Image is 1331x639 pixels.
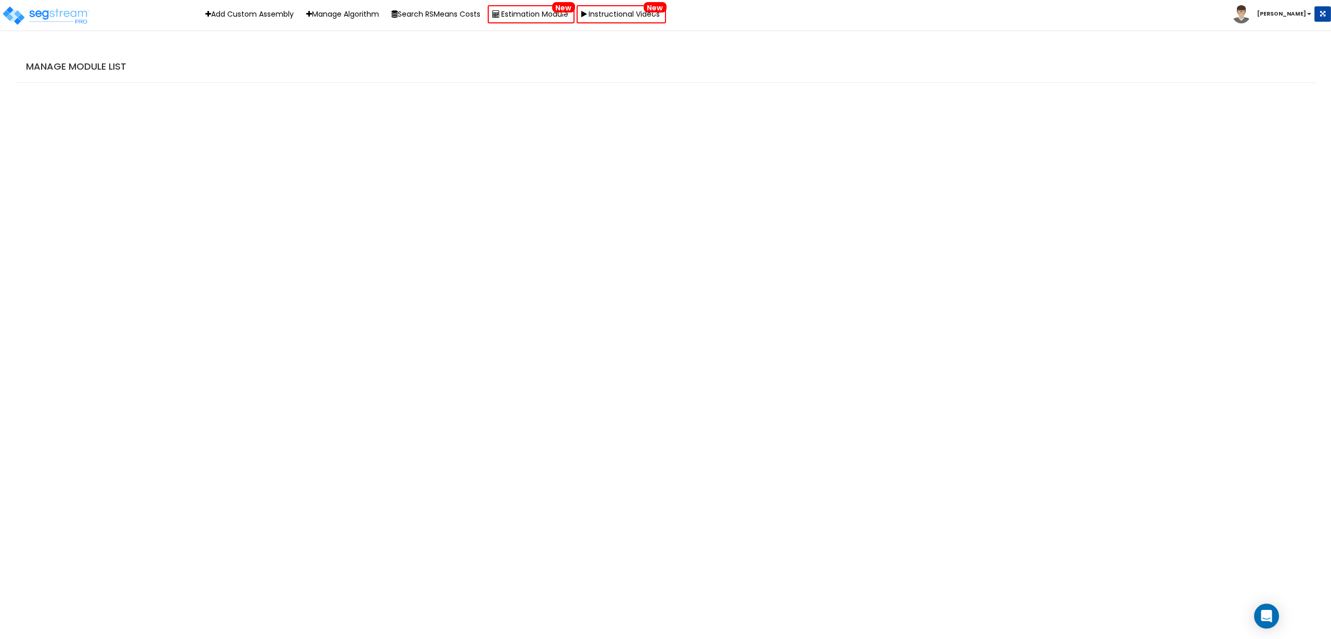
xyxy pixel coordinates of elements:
h4: Manage Module List [26,61,1310,72]
a: Add Custom Assembly [200,6,299,22]
img: logo_pro_r.png [2,5,90,26]
div: Open Intercom Messenger [1254,604,1279,629]
b: [PERSON_NAME] [1257,10,1306,18]
button: Search RSMeans Costs [386,6,486,22]
span: New [552,2,575,12]
span: New [644,2,667,12]
a: Instructional VideosNew [577,5,666,23]
img: avatar.png [1232,5,1250,23]
a: Estimation ModuleNew [488,5,575,23]
a: Manage Algorithm [301,6,384,22]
